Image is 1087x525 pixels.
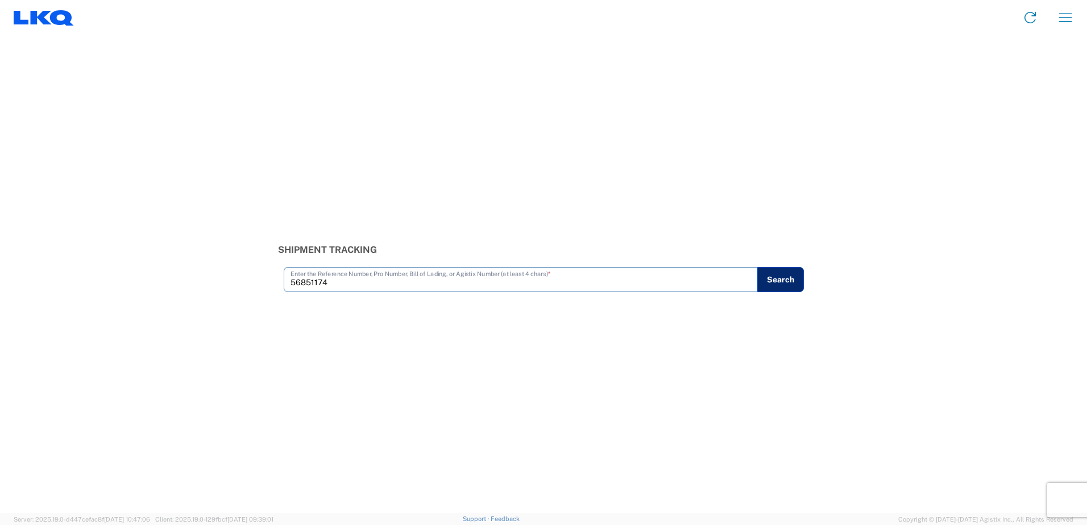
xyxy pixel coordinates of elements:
[463,515,491,522] a: Support
[278,244,810,255] h3: Shipment Tracking
[14,516,150,523] span: Server: 2025.19.0-d447cefac8f
[898,514,1073,524] span: Copyright © [DATE]-[DATE] Agistix Inc., All Rights Reserved
[757,267,804,292] button: Search
[491,515,520,522] a: Feedback
[104,516,150,523] span: [DATE] 10:47:06
[155,516,273,523] span: Client: 2025.19.0-129fbcf
[227,516,273,523] span: [DATE] 09:39:01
